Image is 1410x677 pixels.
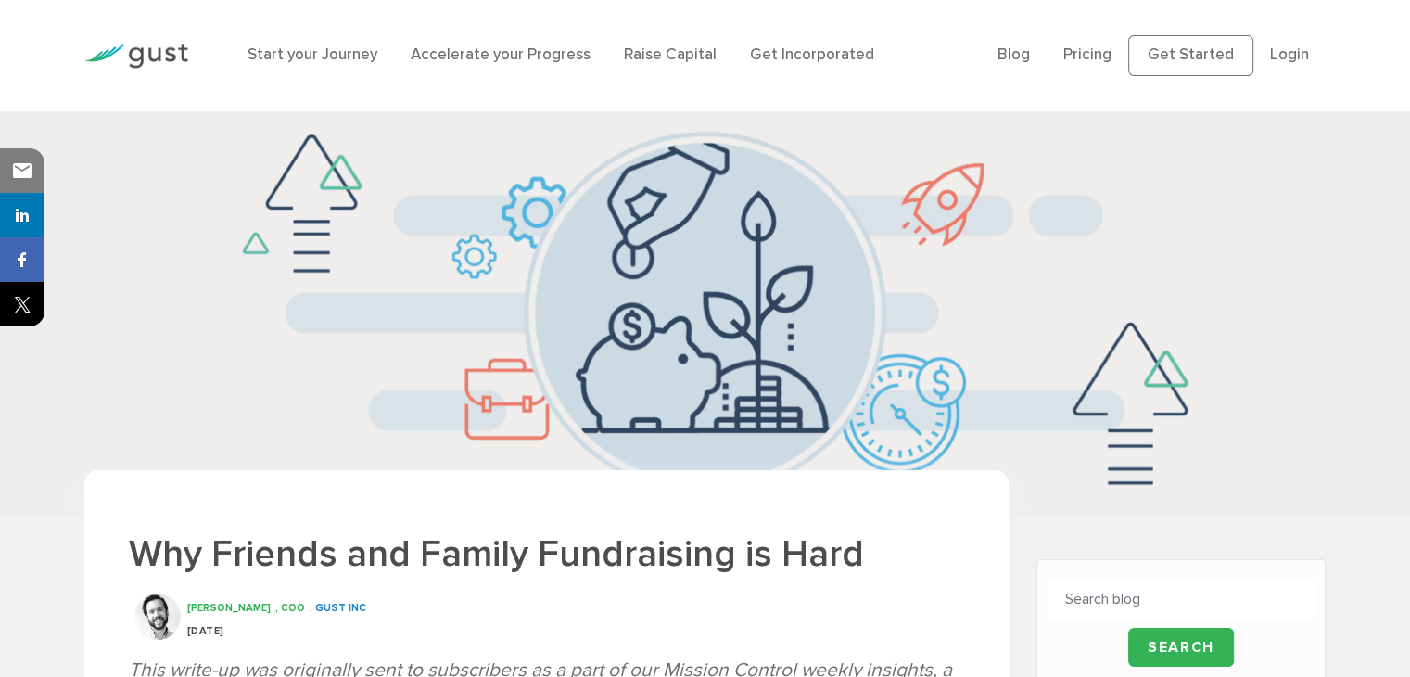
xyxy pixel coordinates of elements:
a: Blog [997,45,1030,64]
span: [DATE] [187,625,224,637]
a: Start your Journey [248,45,377,64]
span: , COO [275,602,305,614]
img: Ryan Nash [134,594,181,640]
a: Get Incorporated [750,45,874,64]
img: Gust Logo [84,44,188,69]
span: , Gust INC [310,602,366,614]
a: Raise Capital [624,45,717,64]
input: Search [1128,628,1234,667]
a: Accelerate your Progress [411,45,591,64]
span: [PERSON_NAME] [187,602,271,614]
a: Pricing [1063,45,1111,64]
input: Search blog [1047,579,1315,620]
h1: Why Friends and Family Fundraising is Hard [129,530,964,579]
a: Login [1270,45,1309,64]
a: Get Started [1128,35,1253,76]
